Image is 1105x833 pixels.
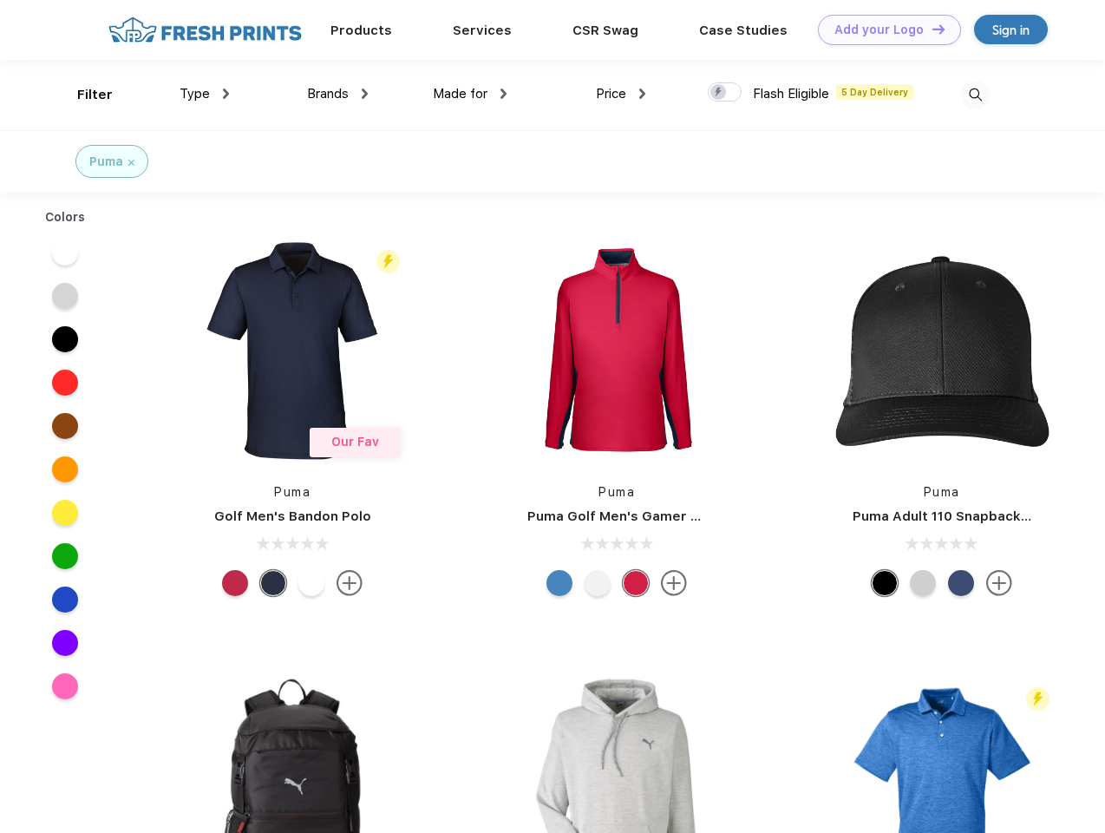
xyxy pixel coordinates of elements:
[89,153,123,171] div: Puma
[924,485,960,499] a: Puma
[214,508,371,524] a: Golf Men's Bandon Polo
[834,23,924,37] div: Add your Logo
[298,570,324,596] div: Bright White
[103,15,307,45] img: fo%20logo%202.webp
[453,23,512,38] a: Services
[501,235,732,466] img: func=resize&h=266
[222,570,248,596] div: Ski Patrol
[128,160,134,166] img: filter_cancel.svg
[585,570,611,596] div: Bright White
[596,86,626,102] span: Price
[527,508,801,524] a: Puma Golf Men's Gamer Golf Quarter-Zip
[827,235,1057,466] img: func=resize&h=266
[872,570,898,596] div: Pma Blk Pma Blk
[661,570,687,596] img: more.svg
[961,81,990,109] img: desktop_search.svg
[598,485,635,499] a: Puma
[362,89,368,99] img: dropdown.png
[986,570,1012,596] img: more.svg
[639,89,645,99] img: dropdown.png
[753,86,829,102] span: Flash Eligible
[223,89,229,99] img: dropdown.png
[992,20,1030,40] div: Sign in
[948,570,974,596] div: Peacoat Qut Shd
[77,85,113,105] div: Filter
[307,86,349,102] span: Brands
[623,570,649,596] div: Ski Patrol
[330,23,392,38] a: Products
[546,570,572,596] div: Bright Cobalt
[376,250,400,273] img: flash_active_toggle.svg
[331,435,379,449] span: Our Fav
[910,570,936,596] div: Quarry Brt Whit
[1026,687,1049,711] img: flash_active_toggle.svg
[433,86,487,102] span: Made for
[932,24,945,34] img: DT
[500,89,507,99] img: dropdown.png
[32,208,99,226] div: Colors
[974,15,1048,44] a: Sign in
[572,23,638,38] a: CSR Swag
[177,235,408,466] img: func=resize&h=266
[180,86,210,102] span: Type
[274,485,311,499] a: Puma
[260,570,286,596] div: Navy Blazer
[337,570,363,596] img: more.svg
[836,84,913,100] span: 5 Day Delivery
